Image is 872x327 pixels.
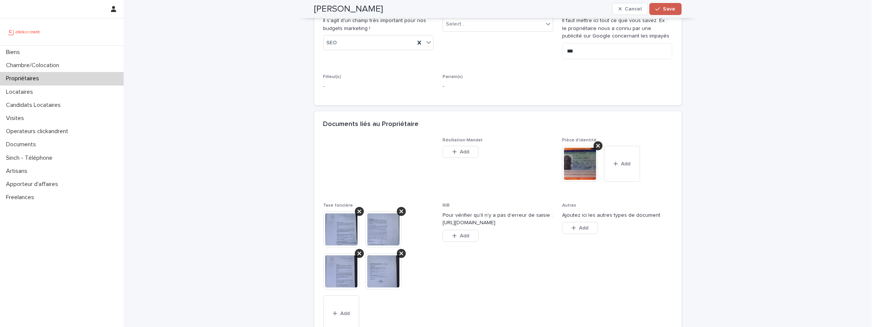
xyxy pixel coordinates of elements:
[562,138,597,142] span: Pièce d'identité
[562,222,598,234] button: Add
[323,120,419,129] h2: Documents liés au Propriétaire
[625,6,642,12] span: Cancel
[446,20,465,28] div: Select...
[3,194,40,201] p: Freelances
[3,181,64,188] p: Apporteur d'affaires
[323,82,434,90] p: -
[460,149,469,154] span: Add
[327,39,337,47] span: SEO
[443,82,553,90] p: -
[3,49,26,56] p: Biens
[443,203,450,208] span: RIB
[443,211,553,227] p: Pour vérifier qu'il n'y a pas d'erreur de saisie : [URL][DOMAIN_NAME]
[3,102,67,109] p: Candidats Locataires
[340,311,350,316] span: Add
[3,168,33,175] p: Artisans
[443,146,479,158] button: Add
[323,17,434,33] p: Il s'agit d'un champ très important pour nos budgets marketing !
[612,3,648,15] button: Cancel
[323,203,353,208] span: Taxe foncière
[604,146,640,182] button: Add
[443,138,483,142] span: Résiliation Mandat
[443,75,463,79] span: Parrain(s)
[3,141,42,148] p: Documents
[323,75,341,79] span: Filleul(s)
[649,3,681,15] button: Save
[314,4,383,15] h2: [PERSON_NAME]
[3,128,74,135] p: Operateurs clickandrent
[562,211,673,219] p: Ajoutez ici les autres types de document
[3,154,58,162] p: Sinch - Téléphone
[3,115,30,122] p: Visites
[3,75,45,82] p: Propriétaires
[663,6,676,12] span: Save
[621,161,630,166] span: Add
[443,230,479,242] button: Add
[3,62,65,69] p: Chambre/Colocation
[3,88,39,96] p: Locataires
[562,17,673,40] p: Il faut mettre ici tout ce que vous savez. Ex : le propriétaire nous a connu par une publicité su...
[579,225,588,231] span: Add
[562,203,576,208] span: Autres
[460,233,469,238] span: Add
[6,24,42,39] img: UCB0brd3T0yccxBKYDjQ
